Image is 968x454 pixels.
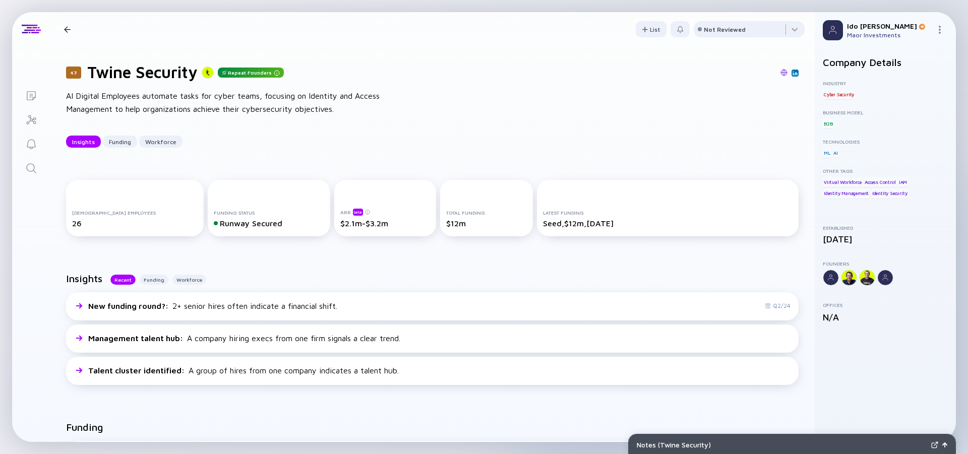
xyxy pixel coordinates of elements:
[139,136,183,148] button: Workforce
[823,188,870,199] div: Identity Management
[543,219,793,228] div: Seed, $12m, [DATE]
[139,134,183,150] div: Workforce
[88,301,337,310] div: 2+ senior hires often indicate a financial shift.
[823,302,948,308] div: Offices
[66,90,389,115] div: AI Digital Employees automate tasks for cyber teams, focusing on Identity and Access Management t...
[103,136,137,148] button: Funding
[103,134,137,150] div: Funding
[446,219,527,228] div: $12m
[66,421,103,433] h2: Funding
[823,109,948,115] div: Business Model
[72,219,198,228] div: 26
[823,20,843,40] img: Profile Picture
[898,177,908,187] div: IAM
[446,210,527,216] div: Total Funding
[823,148,831,158] div: ML
[66,67,81,79] div: 47
[12,83,50,107] a: Lists
[847,22,932,30] div: Ido [PERSON_NAME]
[864,177,896,187] div: Access Control
[543,210,793,216] div: Latest Funding
[66,273,102,284] h2: Insights
[871,188,909,199] div: Identity Security
[780,69,788,76] img: Twine Security Website
[66,136,101,148] button: Insights
[12,107,50,131] a: Investor Map
[72,210,198,216] div: [DEMOGRAPHIC_DATA] Employees
[88,301,170,310] span: New funding round? :
[823,234,948,244] div: [DATE]
[823,80,948,86] div: Industry
[942,442,947,447] img: Open Notes
[66,134,101,150] div: Insights
[214,219,324,228] div: Runway Secured
[88,366,187,375] span: Talent cluster identified :
[832,148,839,158] div: AI
[636,21,667,37] button: List
[765,302,791,309] div: Q2/24
[847,31,932,39] div: Maor Investments
[88,334,185,343] span: Management talent hub :
[87,62,198,82] h1: Twine Security
[823,89,855,99] div: Cyber Security
[12,131,50,155] a: Reminders
[340,219,430,228] div: $2.1m-$3.2m
[823,139,948,145] div: Technologies
[704,26,746,33] div: Not Reviewed
[340,208,430,216] div: ARR
[823,118,833,128] div: B2B
[12,155,50,179] a: Search
[140,275,168,285] button: Funding
[931,441,938,448] img: Expand Notes
[353,209,363,216] div: beta
[823,312,948,322] div: N/A
[214,210,324,216] div: Funding Status
[823,168,948,174] div: Other Tags
[793,71,798,76] img: Twine Security Linkedin Page
[172,275,206,285] button: Workforce
[88,334,400,343] div: A company hiring execs from one firm signals a clear trend.
[823,225,948,231] div: Established
[110,275,136,285] button: Recent
[823,177,863,187] div: Virtual Workforce
[636,22,667,37] div: List
[823,261,948,267] div: Founders
[218,68,284,78] div: Repeat Founders
[88,366,399,375] div: A group of hires from one company indicates a talent hub.
[637,440,927,449] div: Notes ( Twine Security )
[936,26,944,34] img: Menu
[823,56,948,68] h2: Company Details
